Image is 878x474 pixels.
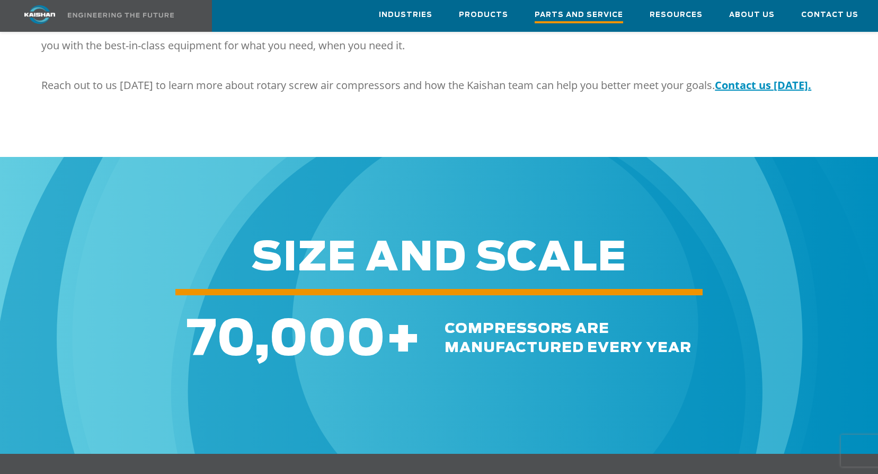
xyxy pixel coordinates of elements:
[385,316,421,365] span: +
[650,9,703,21] span: Resources
[41,14,836,56] p: Many industries use rotary screw air compressors to manufacture the products you see every day. R...
[535,1,623,31] a: Parts and Service
[801,1,858,29] a: Contact Us
[650,1,703,29] a: Resources
[445,322,691,355] span: compressors are manufactured every year
[715,78,811,92] a: Contact us [DATE].
[379,9,432,21] span: Industries
[459,9,508,21] span: Products
[41,75,836,96] p: Reach out to us [DATE] to learn more about rotary screw air compressors and how the Kaishan team ...
[379,1,432,29] a: Industries
[187,316,385,365] span: 70,000
[729,9,775,21] span: About Us
[801,9,858,21] span: Contact Us
[68,13,174,17] img: Engineering the future
[729,1,775,29] a: About Us
[459,1,508,29] a: Products
[535,9,623,23] span: Parts and Service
